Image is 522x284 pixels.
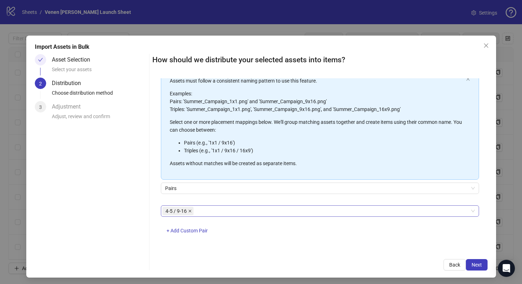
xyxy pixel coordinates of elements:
span: close [188,209,192,213]
p: Assets must follow a consistent naming pattern to use this feature. [170,77,463,85]
span: 4-5 / 9-16 [162,207,194,215]
p: Assets without matches will be created as separate items. [170,159,463,167]
button: Next [466,259,488,270]
li: Pairs (e.g., '1x1 / 9x16') [184,139,463,147]
div: Asset Selection [52,54,96,65]
span: 3 [39,104,42,110]
button: + Add Custom Pair [161,225,213,237]
span: 2 [39,81,42,86]
h2: How should we distribute your selected assets into items? [152,54,488,66]
div: Import Assets in Bulk [35,43,488,51]
span: close [483,43,489,48]
p: Select one or more placement mappings below. We'll group matching assets together and create item... [170,118,463,134]
div: Distribution [52,78,87,89]
div: Select your assets [52,65,147,78]
p: Examples: Pairs: 'Summer_Campaign_1x1.png' and 'Summer_Campaign_9x16.png' Triples: 'Summer_Campai... [170,90,463,113]
div: Adjust, review and confirm [52,112,147,125]
span: + Add Custom Pair [167,228,208,233]
button: Back [444,259,466,270]
span: Back [449,262,460,268]
span: Next [472,262,482,268]
span: 4-5 / 9-16 [165,207,187,215]
button: close [466,77,470,81]
li: Triples (e.g., '1x1 / 9x16 / 16x9') [184,147,463,154]
div: Adjustment [52,101,86,112]
button: Close [480,40,492,51]
div: Choose distribution method [52,89,147,101]
span: check [38,57,43,62]
div: Open Intercom Messenger [498,260,515,277]
span: Pairs [165,183,475,194]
